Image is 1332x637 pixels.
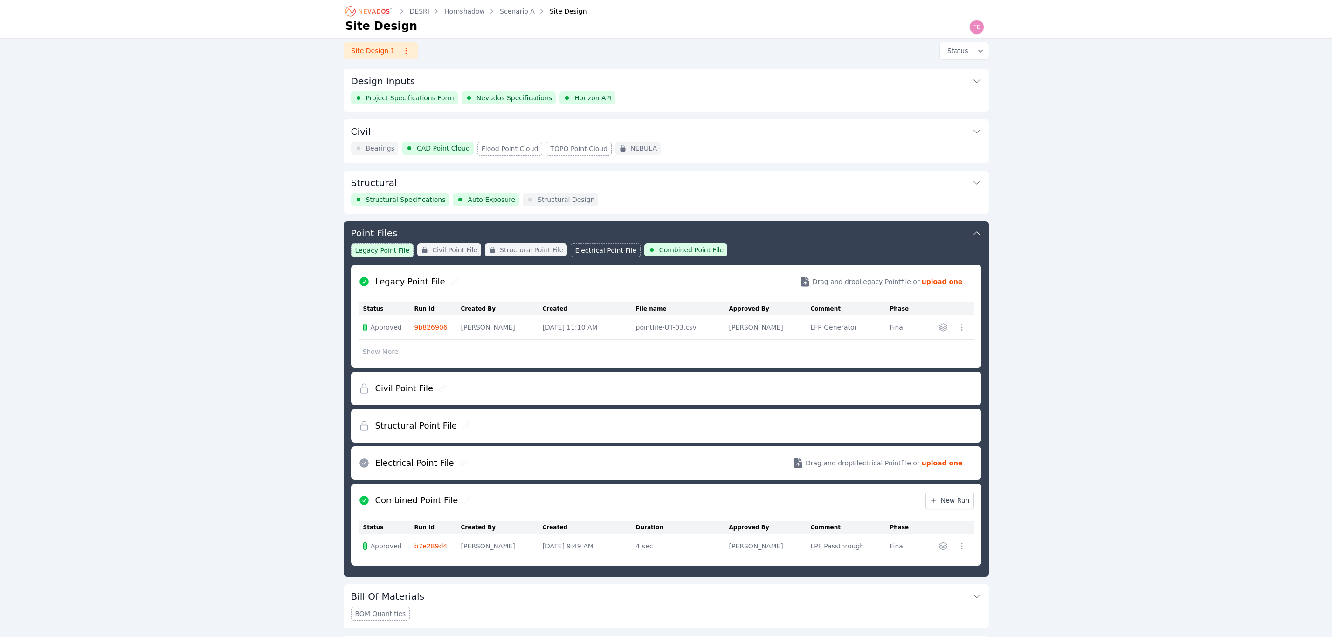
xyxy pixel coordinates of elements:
[351,176,397,189] h3: Structural
[371,541,402,551] span: Approved
[781,450,974,476] button: Drag and dropElectrical Pointfile or upload one
[366,144,395,153] span: Bearings
[482,144,538,153] span: Flood Point Cloud
[351,119,981,142] button: Civil
[344,119,989,163] div: CivilBearingsCAD Point CloudFlood Point CloudTOPO Point CloudNEBULA
[729,534,811,558] td: [PERSON_NAME]
[351,125,371,138] h3: Civil
[806,458,920,468] span: Drag and drop Electrical Point file or
[444,7,485,16] a: Hornshadow
[351,171,981,193] button: Structural
[636,521,729,534] th: Duration
[351,227,398,240] h3: Point Files
[366,93,454,103] span: Project Specifications Form
[351,75,415,88] h3: Design Inputs
[351,221,981,243] button: Point Files
[811,302,890,315] th: Comment
[461,315,543,340] td: [PERSON_NAME]
[543,315,636,340] td: [DATE] 11:10 AM
[476,93,552,103] span: Nevados Specifications
[890,302,918,315] th: Phase
[468,195,515,204] span: Auto Exposure
[410,7,429,16] a: DESRI
[890,521,918,534] th: Phase
[351,584,981,607] button: Bill Of Materials
[355,609,406,618] span: BOM Quantities
[574,93,612,103] span: Horizon API
[636,302,729,315] th: File name
[359,343,403,360] button: Show More
[351,590,425,603] h3: Bill Of Materials
[575,246,636,255] span: Electrical Point File
[355,246,410,255] span: Legacy Point File
[659,245,724,255] span: Combined Point File
[944,46,968,55] span: Status
[375,494,458,507] h2: Combined Point File
[729,302,811,315] th: Approved By
[811,541,885,551] div: LPF Passthrough
[375,382,433,395] h2: Civil Point File
[543,521,636,534] th: Created
[538,195,594,204] span: Structural Design
[344,69,989,112] div: Design InputsProject Specifications FormNevados SpecificationsHorizon API
[359,302,414,315] th: Status
[366,195,446,204] span: Structural Specifications
[344,584,989,628] div: Bill Of MaterialsBOM Quantities
[414,521,461,534] th: Run Id
[729,521,811,534] th: Approved By
[375,275,445,288] h2: Legacy Point File
[375,457,454,470] h2: Electrical Point File
[636,541,725,551] div: 4 sec
[371,323,402,332] span: Approved
[345,4,587,19] nav: Breadcrumb
[461,521,543,534] th: Created By
[432,245,477,255] span: Civil Point File
[461,302,543,315] th: Created By
[500,7,535,16] a: Scenario A
[788,269,974,295] button: Drag and dropLegacy Pointfile or upload one
[344,42,418,59] a: Site Design 1
[550,144,607,153] span: TOPO Point Cloud
[344,221,989,577] div: Point FilesLegacy Point FileCivil Point FileStructural Point FileElectrical Point FileCombined Po...
[351,69,981,91] button: Design Inputs
[359,521,414,534] th: Status
[922,277,963,286] strong: upload one
[636,323,725,332] div: pointfile-UT-03.csv
[414,302,461,315] th: Run Id
[543,534,636,558] td: [DATE] 9:49 AM
[630,144,657,153] span: NEBULA
[500,245,563,255] span: Structural Point File
[417,144,470,153] span: CAD Point Cloud
[414,324,448,331] a: 9b826906
[345,19,418,34] h1: Site Design
[537,7,587,16] div: Site Design
[811,323,885,332] div: LFP Generator
[925,492,974,509] a: New Run
[375,419,457,432] h2: Structural Point File
[969,20,984,35] img: Ted Elliott
[890,323,914,332] div: Final
[940,42,989,59] button: Status
[414,542,448,550] a: b7e289d4
[344,171,989,214] div: StructuralStructural SpecificationsAuto ExposureStructural Design
[461,534,543,558] td: [PERSON_NAME]
[930,496,970,505] span: New Run
[729,315,811,340] td: [PERSON_NAME]
[890,541,914,551] div: Final
[922,458,963,468] strong: upload one
[813,277,920,286] span: Drag and drop Legacy Point file or
[811,521,890,534] th: Comment
[543,302,636,315] th: Created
